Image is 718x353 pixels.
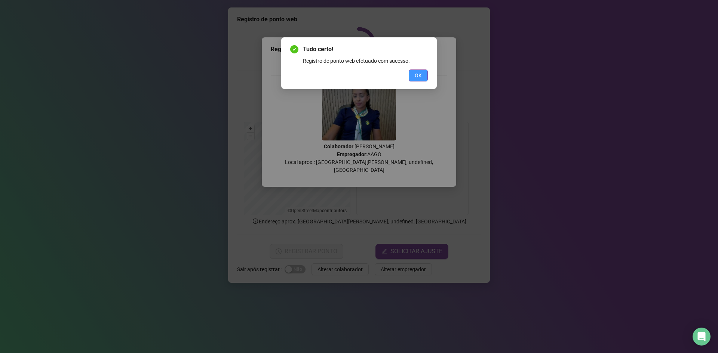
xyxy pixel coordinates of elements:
span: check-circle [290,45,298,53]
div: Open Intercom Messenger [693,328,711,346]
div: Registro de ponto web efetuado com sucesso. [303,57,428,65]
button: OK [409,69,428,81]
span: OK [415,71,422,80]
span: Tudo certo! [303,45,428,54]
